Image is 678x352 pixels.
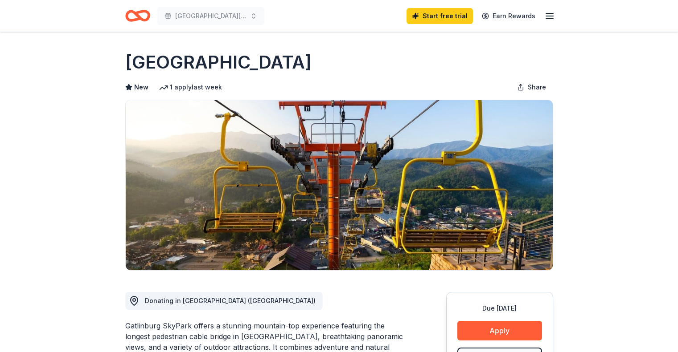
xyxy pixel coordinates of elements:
[528,82,546,93] span: Share
[510,78,553,96] button: Share
[159,82,222,93] div: 1 apply last week
[157,7,264,25] button: [GEOGRAPHIC_DATA][PERSON_NAME] [DATE]
[134,82,148,93] span: New
[125,50,312,75] h1: [GEOGRAPHIC_DATA]
[126,100,553,270] img: Image for Gatlinburg Skypark
[145,297,316,304] span: Donating in [GEOGRAPHIC_DATA] ([GEOGRAPHIC_DATA])
[407,8,473,24] a: Start free trial
[477,8,541,24] a: Earn Rewards
[457,303,542,314] div: Due [DATE]
[175,11,247,21] span: [GEOGRAPHIC_DATA][PERSON_NAME] [DATE]
[125,5,150,26] a: Home
[457,321,542,340] button: Apply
